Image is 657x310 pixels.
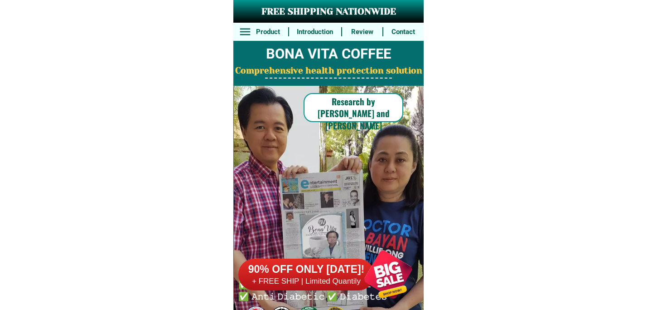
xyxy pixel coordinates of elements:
h6: + FREE SHIP | Limited Quantily [238,276,374,286]
h2: Comprehensive health protection solution [233,64,424,78]
h3: FREE SHIPPING NATIONWIDE [233,5,424,19]
h6: Review [347,27,377,37]
h6: Research by [PERSON_NAME] and [PERSON_NAME] [304,95,403,132]
h6: Contact [388,27,419,37]
h6: 90% OFF ONLY [DATE]! [238,263,374,276]
h2: BONA VITA COFFEE [233,44,424,65]
h6: Introduction [294,27,336,37]
h6: Product [253,27,284,37]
